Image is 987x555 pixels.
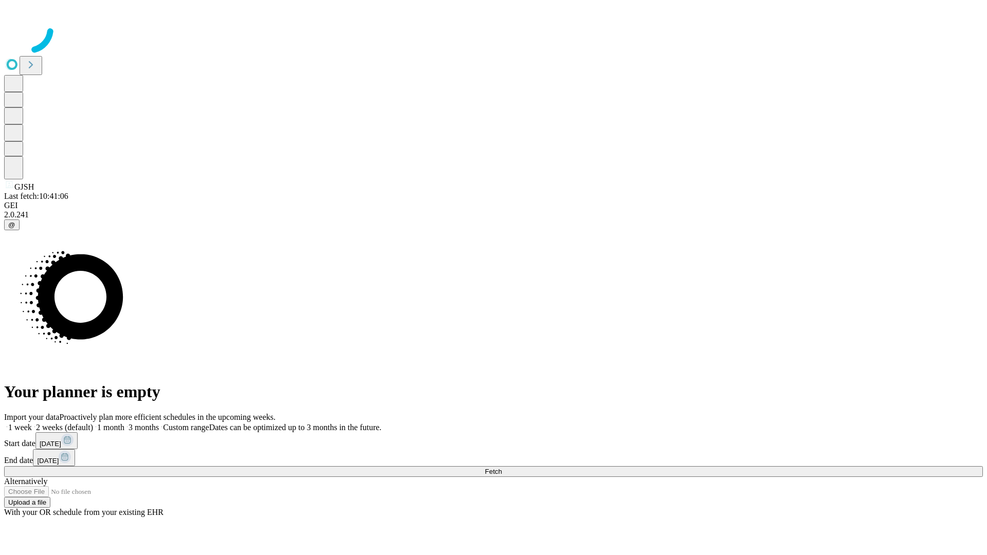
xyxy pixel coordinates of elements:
[4,382,983,401] h1: Your planner is empty
[4,192,68,200] span: Last fetch: 10:41:06
[35,432,78,449] button: [DATE]
[40,440,61,448] span: [DATE]
[4,477,47,486] span: Alternatively
[163,423,209,432] span: Custom range
[8,423,32,432] span: 1 week
[37,457,59,465] span: [DATE]
[4,210,983,219] div: 2.0.241
[4,219,20,230] button: @
[4,432,983,449] div: Start date
[4,413,60,421] span: Import your data
[4,508,163,516] span: With your OR schedule from your existing EHR
[129,423,159,432] span: 3 months
[485,468,502,475] span: Fetch
[8,221,15,229] span: @
[60,413,276,421] span: Proactively plan more efficient schedules in the upcoming weeks.
[97,423,124,432] span: 1 month
[33,449,75,466] button: [DATE]
[4,466,983,477] button: Fetch
[4,201,983,210] div: GEI
[4,497,50,508] button: Upload a file
[36,423,93,432] span: 2 weeks (default)
[209,423,381,432] span: Dates can be optimized up to 3 months in the future.
[14,182,34,191] span: GJSH
[4,449,983,466] div: End date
